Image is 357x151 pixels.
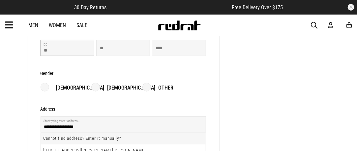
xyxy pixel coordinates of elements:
[232,4,283,11] span: Free Delivery Over $175
[74,4,106,11] span: 30 Day Returns
[152,84,173,92] p: Other
[41,71,54,76] h3: Gender
[49,22,66,28] a: Women
[28,22,38,28] a: Men
[120,4,219,11] iframe: Customer reviews powered by Trustpilot
[158,20,201,30] img: Redrat logo
[41,132,206,144] li: Cannot find address? Enter it manually?
[101,84,155,92] p: [DEMOGRAPHIC_DATA]
[5,3,25,22] button: Open LiveChat chat widget
[41,106,55,112] h3: Address
[50,84,104,92] p: [DEMOGRAPHIC_DATA]
[76,22,87,28] a: Sale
